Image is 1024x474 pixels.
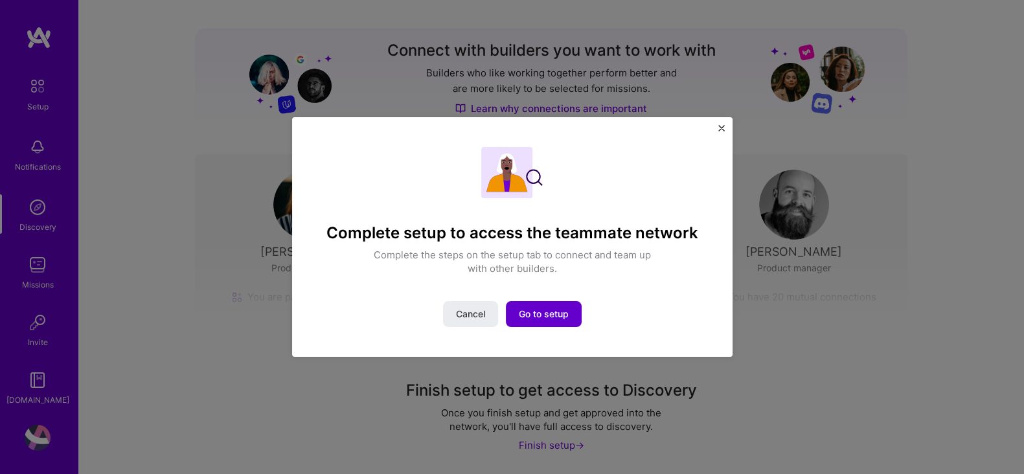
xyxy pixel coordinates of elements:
span: Cancel [456,308,485,321]
button: Go to setup [506,301,582,327]
img: Complete setup illustration [481,147,543,198]
p: Complete the steps on the setup tab to connect and team up with other builders. [367,248,658,275]
h4: Complete setup to access the teammate network [326,224,698,243]
button: Cancel [443,301,498,327]
span: Go to setup [519,308,569,321]
button: Close [718,125,725,139]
